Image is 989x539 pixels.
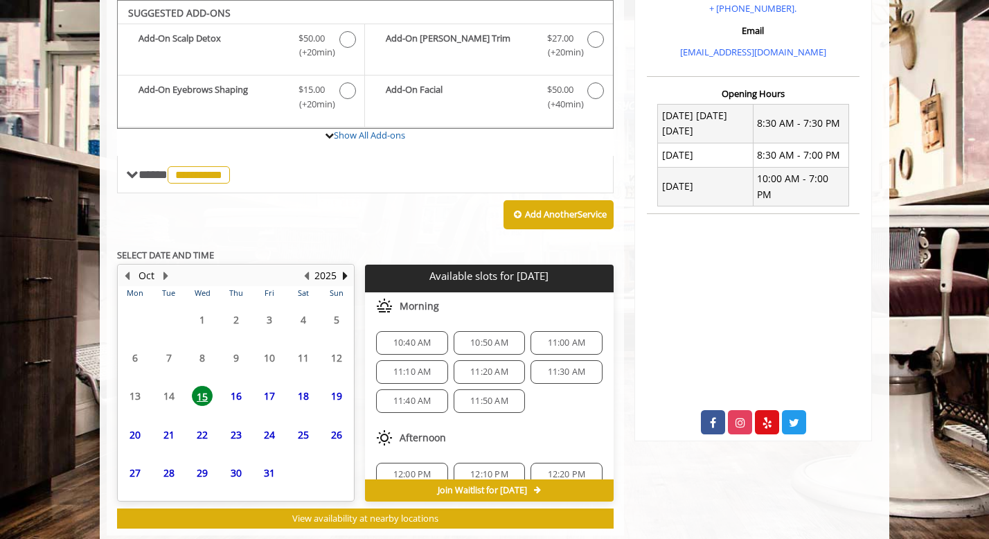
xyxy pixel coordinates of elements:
label: Add-On Facial [372,82,605,115]
span: 19 [326,386,347,406]
b: SUGGESTED ADD-ONS [128,6,231,19]
td: Select day27 [118,454,152,492]
button: View availability at nearby locations [117,509,614,529]
span: 11:10 AM [393,366,431,378]
td: 10:00 AM - 7:00 PM [753,167,848,206]
td: Select day16 [219,377,252,415]
td: Select day15 [186,377,219,415]
span: 12:20 PM [548,469,586,480]
span: 10:40 AM [393,337,431,348]
td: 8:30 AM - 7:00 PM [753,143,848,167]
span: (+20min ) [292,45,332,60]
a: + [PHONE_NUMBER]. [709,2,796,15]
p: Available slots for [DATE] [371,270,607,282]
span: 12:00 PM [393,469,431,480]
span: 25 [293,425,314,445]
td: Select day17 [253,377,286,415]
span: 11:00 AM [548,337,586,348]
th: Thu [219,286,252,300]
td: [DATE] [658,167,754,206]
span: (+20min ) [540,45,580,60]
div: 10:50 AM [454,331,525,355]
span: 24 [259,425,280,445]
th: Sun [320,286,354,300]
span: $50.00 [547,82,573,97]
td: [DATE] [658,143,754,167]
label: Add-On Scalp Detox [125,31,357,64]
b: SELECT DATE AND TIME [117,249,214,261]
div: 11:30 AM [531,360,602,384]
button: Next Year [339,268,350,283]
span: (+20min ) [292,97,332,112]
th: Mon [118,286,152,300]
span: 16 [226,386,247,406]
td: Select day30 [219,454,252,492]
span: 18 [293,386,314,406]
span: 11:50 AM [470,396,508,407]
td: 8:30 AM - 7:30 PM [753,104,848,143]
h3: Email [650,26,856,35]
td: Select day23 [219,416,252,454]
span: 23 [226,425,247,445]
div: 11:10 AM [376,360,447,384]
div: 11:50 AM [454,389,525,413]
span: Morning [400,301,439,312]
td: Select day29 [186,454,219,492]
td: Select day28 [152,454,185,492]
span: 28 [159,463,179,483]
span: 26 [326,425,347,445]
div: 12:10 PM [454,463,525,486]
b: Add-On Scalp Detox [139,31,285,60]
span: Afternoon [400,432,446,443]
span: 20 [125,425,145,445]
span: 21 [159,425,179,445]
b: Add-On Eyebrows Shaping [139,82,285,112]
span: 22 [192,425,213,445]
span: 30 [226,463,247,483]
td: Select day22 [186,416,219,454]
td: Select day31 [253,454,286,492]
span: 11:20 AM [470,366,508,378]
td: Select day25 [286,416,319,454]
td: Select day20 [118,416,152,454]
button: Next Month [160,268,171,283]
div: 12:00 PM [376,463,447,486]
span: $15.00 [299,82,325,97]
td: [DATE] [DATE] [DATE] [658,104,754,143]
img: afternoon slots [376,430,393,446]
span: Join Waitlist for [DATE] [438,485,527,496]
img: morning slots [376,298,393,315]
label: Add-On Eyebrows Shaping [125,82,357,115]
button: Previous Year [301,268,312,283]
td: Select day24 [253,416,286,454]
span: $50.00 [299,31,325,46]
div: 11:40 AM [376,389,447,413]
span: View availability at nearby locations [292,512,438,524]
div: 12:20 PM [531,463,602,486]
td: Select day18 [286,377,319,415]
span: (+40min ) [540,97,580,112]
span: 31 [259,463,280,483]
span: 29 [192,463,213,483]
span: 12:10 PM [470,469,508,480]
span: 27 [125,463,145,483]
button: Add AnotherService [504,200,614,229]
b: Add Another Service [525,208,607,220]
th: Tue [152,286,185,300]
th: Sat [286,286,319,300]
label: Add-On Beard Trim [372,31,605,64]
h3: Opening Hours [647,89,859,98]
b: Add-On Facial [386,82,533,112]
b: Add-On [PERSON_NAME] Trim [386,31,533,60]
button: Previous Month [121,268,132,283]
td: Select day19 [320,377,354,415]
button: 2025 [314,268,337,283]
div: 11:00 AM [531,331,602,355]
span: 17 [259,386,280,406]
div: 11:20 AM [454,360,525,384]
th: Fri [253,286,286,300]
div: 10:40 AM [376,331,447,355]
td: Select day26 [320,416,354,454]
span: 11:30 AM [548,366,586,378]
